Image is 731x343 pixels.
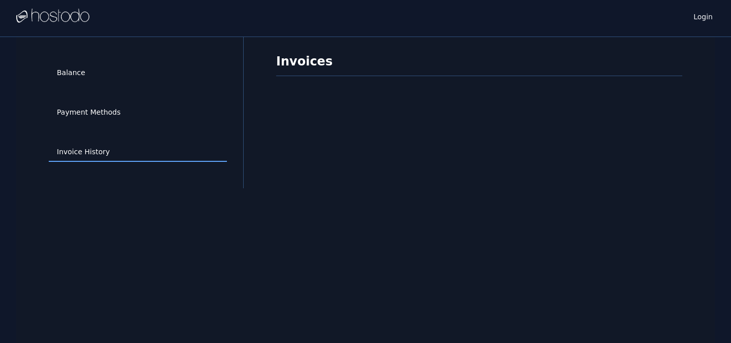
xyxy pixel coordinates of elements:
[49,63,227,83] a: Balance
[49,143,227,162] a: Invoice History
[16,9,89,24] img: Logo
[49,103,227,122] a: Payment Methods
[276,53,682,76] h1: Invoices
[691,10,715,22] a: Login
